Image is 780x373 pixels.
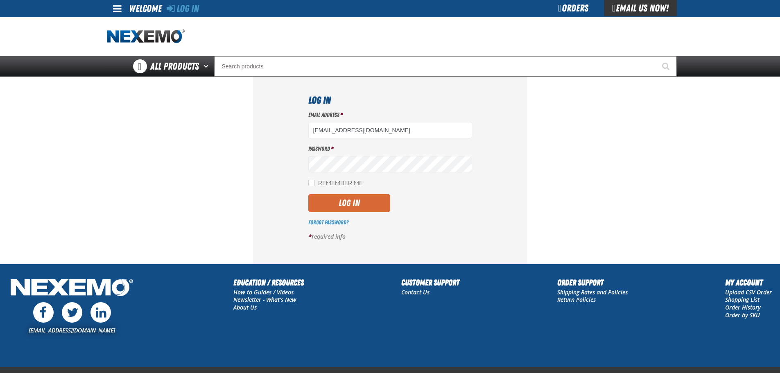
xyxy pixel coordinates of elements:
[150,59,199,74] span: All Products
[557,288,628,296] a: Shipping Rates and Policies
[308,180,315,186] input: Remember Me
[725,303,761,311] a: Order History
[29,326,115,334] a: [EMAIL_ADDRESS][DOMAIN_NAME]
[308,145,472,153] label: Password
[401,288,430,296] a: Contact Us
[557,296,596,303] a: Return Policies
[656,56,677,77] button: Start Searching
[233,303,257,311] a: About Us
[201,56,214,77] button: Open All Products pages
[214,56,677,77] input: Search
[107,29,185,44] img: Nexemo logo
[308,219,348,226] a: Forgot Password?
[401,276,459,289] h2: Customer Support
[233,288,294,296] a: How to Guides / Videos
[8,276,136,301] img: Nexemo Logo
[308,233,472,241] p: required info
[167,3,199,14] a: Log In
[557,276,628,289] h2: Order Support
[725,288,772,296] a: Upload CSV Order
[308,111,472,119] label: Email Address
[725,296,760,303] a: Shopping List
[725,276,772,289] h2: My Account
[308,93,472,108] h1: Log In
[308,194,390,212] button: Log In
[107,29,185,44] a: Home
[233,276,304,289] h2: Education / Resources
[308,180,363,188] label: Remember Me
[233,296,296,303] a: Newsletter - What's New
[725,311,760,319] a: Order by SKU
